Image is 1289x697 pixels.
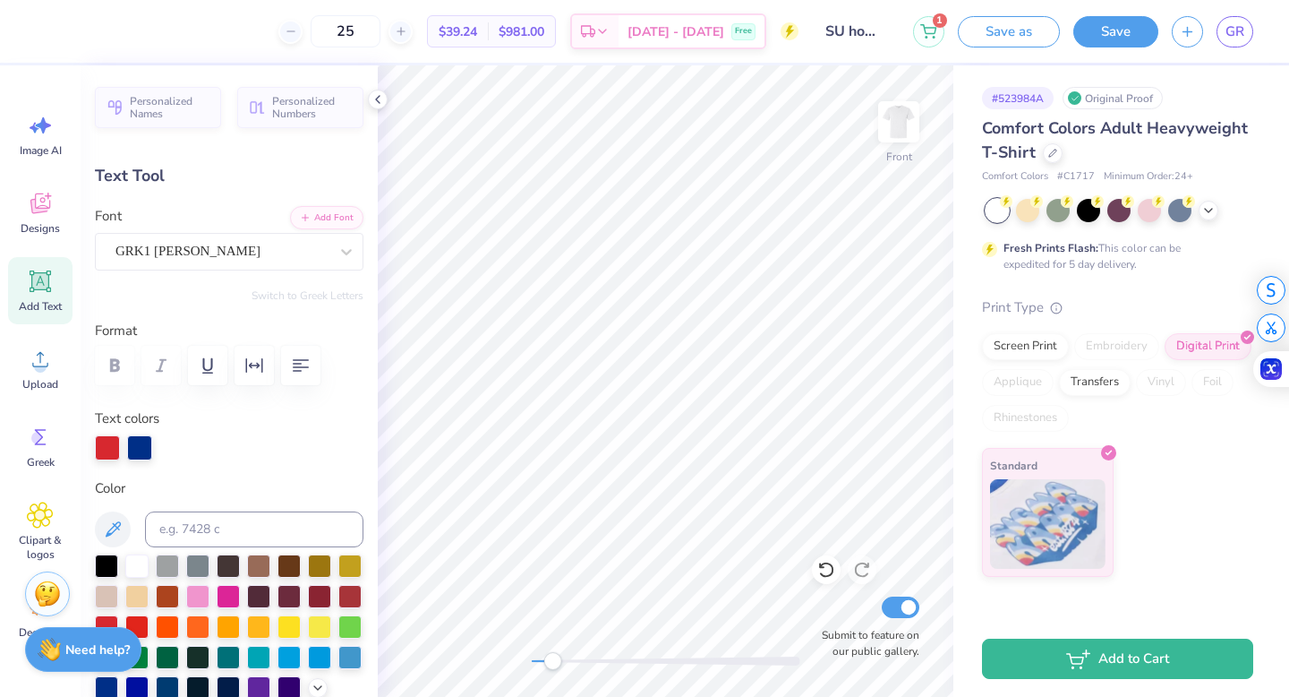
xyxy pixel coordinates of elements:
[19,299,62,314] span: Add Text
[913,16,944,47] button: 1
[27,455,55,469] span: Greek
[19,625,62,640] span: Decorate
[982,333,1069,360] div: Screen Print
[881,104,917,140] img: Front
[22,377,58,392] span: Upload
[982,87,1054,109] div: # 523984A
[982,639,1253,679] button: Add to Cart
[95,164,363,188] div: Text Tool
[237,87,363,128] button: Personalized Numbers
[1191,369,1234,396] div: Foil
[1073,16,1158,47] button: Save
[439,22,477,41] span: $39.24
[145,512,363,547] input: e.g. 7428 c
[1074,333,1159,360] div: Embroidery
[627,22,724,41] span: [DATE] - [DATE]
[812,13,900,49] input: Untitled Design
[543,652,561,670] div: Accessibility label
[95,206,122,227] label: Font
[886,149,912,165] div: Front
[272,95,353,120] span: Personalized Numbers
[95,478,363,499] label: Color
[95,321,363,341] label: Format
[290,206,363,229] button: Add Font
[982,369,1054,396] div: Applique
[982,169,1048,185] span: Comfort Colors
[1165,333,1251,360] div: Digital Print
[990,479,1105,569] img: Standard
[982,297,1253,318] div: Print Type
[982,405,1069,432] div: Rhinestones
[311,15,380,47] input: – –
[1003,240,1224,272] div: This color can be expedited for 5 day delivery.
[65,641,130,658] strong: Need help?
[1063,87,1163,109] div: Original Proof
[499,22,544,41] span: $981.00
[812,627,919,659] label: Submit to feature on our public gallery.
[20,143,62,158] span: Image AI
[11,533,70,562] span: Clipart & logos
[982,117,1248,163] span: Comfort Colors Adult Heavyweight T-Shirt
[1216,16,1253,47] a: GR
[1136,369,1186,396] div: Vinyl
[1057,169,1095,185] span: # C1717
[1225,22,1244,42] span: GR
[1003,241,1098,255] strong: Fresh Prints Flash:
[958,16,1060,47] button: Save as
[735,25,752,38] span: Free
[1059,369,1131,396] div: Transfers
[95,409,159,429] label: Text colors
[21,221,60,236] span: Designs
[990,456,1037,475] span: Standard
[130,95,210,120] span: Personalized Names
[933,13,947,28] span: 1
[1104,169,1193,185] span: Minimum Order: 24 +
[95,87,221,128] button: Personalized Names
[252,288,363,303] button: Switch to Greek Letters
